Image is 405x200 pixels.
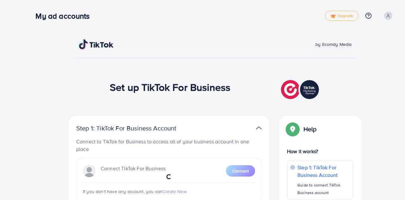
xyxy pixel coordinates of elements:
[303,125,317,133] p: Help
[330,14,336,18] img: tick
[79,39,114,49] img: TikTok
[35,11,95,21] h3: My ad accounts
[330,14,353,18] span: Upgrade
[315,41,352,47] span: by Ecomdy Media
[256,123,262,133] img: TikTok partner
[287,147,353,155] p: How it works?
[325,11,358,21] a: tickUpgrade
[281,78,321,101] img: TikTok partner
[297,181,349,197] p: Guide to connect TikTok Business account
[110,81,230,93] h1: Set up TikTok For Business
[297,164,349,179] p: Step 1: TikTok For Business Account
[76,124,196,132] p: Step 1: TikTok For Business Account
[287,123,298,135] img: Popup guide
